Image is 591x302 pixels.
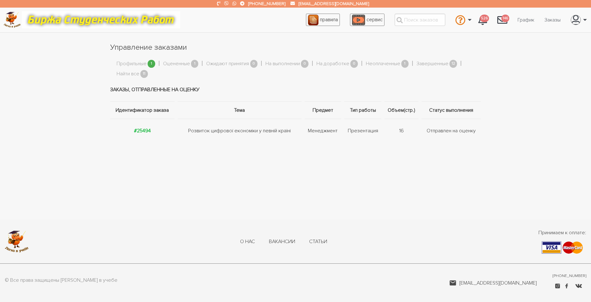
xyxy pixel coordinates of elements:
[303,102,343,119] th: Предмет
[320,16,338,23] span: правила
[240,238,255,245] a: О нас
[459,279,537,287] span: [EMAIL_ADDRESS][DOMAIN_NAME]
[395,14,445,26] input: Поиск заказов
[383,119,420,143] td: 16
[163,60,190,68] a: Оцененные
[352,15,365,25] img: play_icon-49f7f135c9dc9a03216cfdbccbe1e3994649169d890fb554cedf0eac35a01ba8.png
[316,60,349,68] a: На доработке
[366,60,400,68] a: Неоплаченные
[140,70,148,78] span: 11
[538,229,586,236] span: Принимаем к оплате:
[3,12,21,28] img: logo-c4363faeb99b52c628a42810ed6dfb4293a56d4e4775eb116515dfe7f33672af.png
[176,102,303,119] th: Тема
[542,241,583,254] img: payment-9f1e57a40afa9551f317c30803f4599b5451cfe178a159d0fc6f00a10d51d3ba.png
[420,102,481,119] th: Статус выполнения
[117,70,139,78] a: Найти все
[269,238,295,245] a: Вакансии
[110,42,481,53] h1: Управление заказами
[299,1,369,6] a: [EMAIL_ADDRESS][DOMAIN_NAME]
[343,102,383,119] th: Тип работы
[250,60,258,68] span: 0
[5,230,29,253] img: logo-c4363faeb99b52c628a42810ed6dfb4293a56d4e4775eb116515dfe7f33672af.png
[480,15,489,22] span: 526
[420,119,481,143] td: Отправлен на оценку
[473,11,492,28] a: 526
[512,14,539,26] a: График
[539,14,566,26] a: Заказы
[191,60,199,68] span: 1
[343,119,383,143] td: Презентация
[117,60,147,68] a: Профильные
[134,128,151,134] a: #25494
[5,276,118,285] p: © Все права защищены [PERSON_NAME] в учебе
[308,15,319,25] img: agreement_icon-feca34a61ba7f3d1581b08bc946b2ec1ccb426f67415f344566775c155b7f62c.png
[401,60,409,68] span: 1
[350,14,384,26] a: сервис
[110,78,481,102] td: Заказы, отправленные на оценку
[501,15,509,22] span: 146
[265,60,300,68] a: На выполнении
[206,60,249,68] a: Ожидают принятия
[22,11,180,28] img: motto-12e01f5a76059d5f6a28199ef077b1f78e012cfde436ab5cf1d4517935686d32.gif
[449,60,457,68] span: 12
[553,273,586,279] a: [PHONE_NUMBER]
[492,11,512,28] a: 146
[309,238,327,245] a: Статьи
[301,60,308,68] span: 0
[148,60,155,68] span: 1
[176,119,303,143] td: Розвиток цифрової економіки у певній країні
[366,16,383,23] span: сервис
[350,60,358,68] span: 0
[416,60,448,68] a: Завершенные
[449,279,537,287] a: [EMAIL_ADDRESS][DOMAIN_NAME]
[306,14,340,26] a: правила
[303,119,343,143] td: Менеджмент
[110,102,176,119] th: Идентификатор заказа
[248,1,285,6] a: [PHONE_NUMBER]
[383,102,420,119] th: Объем(стр.)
